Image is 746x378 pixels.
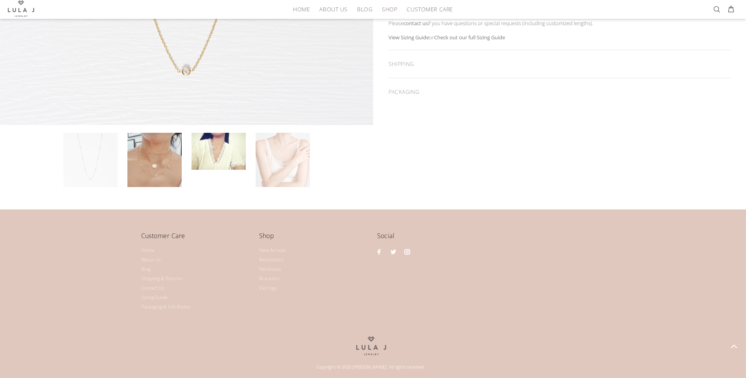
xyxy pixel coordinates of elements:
span: Blog [357,6,372,12]
a: Earrings [259,283,277,293]
h4: Customer Care [141,231,251,247]
a: Necklaces [259,264,281,274]
a: Home [141,246,155,255]
h4: Shop [259,231,369,247]
div: PACKAGING [389,78,731,106]
a: View Sizing Guide [389,34,429,41]
div: SHIPPING [389,50,731,78]
a: Blog [141,264,151,274]
a: Bracelets [259,274,280,283]
span: Customer Care [407,6,453,12]
a: Check out our full Sizing Guide [434,34,505,41]
a: Contact Us [141,283,164,293]
a: Packaging & Gift Boxes [141,302,190,312]
a: contact us [403,20,428,27]
span: Shop [382,6,397,12]
a: BACK TO TOP [722,334,746,358]
a: About Us [141,255,161,264]
span: HOME [293,6,310,12]
a: Sizing Guide [141,293,168,302]
a: Bestsellers [259,255,284,264]
p: or [389,33,731,41]
span: About Us [319,6,347,12]
a: HOME [288,3,315,15]
a: Blog [352,3,377,15]
a: About Us [315,3,352,15]
a: New Arrivals [259,246,286,255]
a: Shipping & Returns [141,274,182,283]
h4: Social [377,231,605,247]
div: Copyright © 2020 [PERSON_NAME]. All rights reserved. [141,355,601,374]
a: Shop [377,3,402,15]
a: Customer Care [402,3,453,15]
p: Please if you have questions or special requests (including customized lengths). [389,19,731,27]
